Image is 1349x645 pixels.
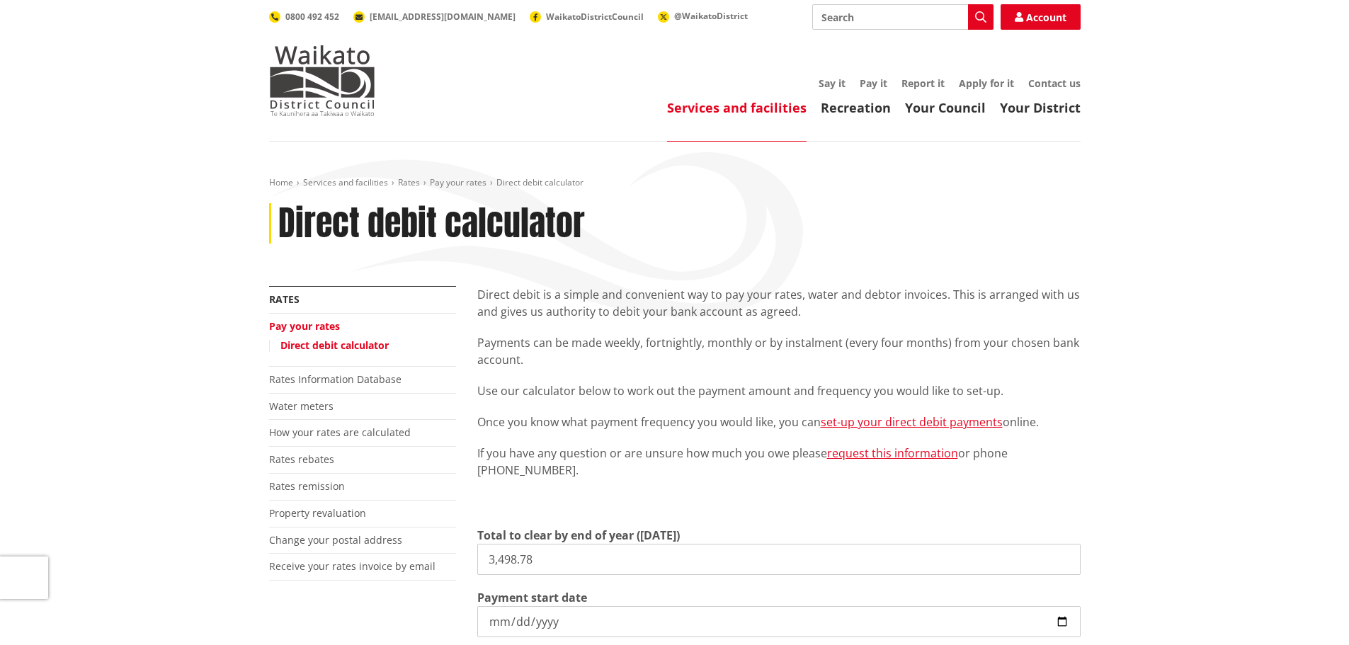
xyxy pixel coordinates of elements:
[269,559,436,573] a: Receive your rates invoice by email
[667,99,807,116] a: Services and facilities
[905,99,986,116] a: Your Council
[477,382,1081,399] p: Use our calculator below to work out the payment amount and frequency you would like to set-up.
[812,4,994,30] input: Search input
[269,506,366,520] a: Property revaluation
[821,414,1003,430] a: set-up your direct debit payments
[674,10,748,22] span: @WaikatoDistrict
[280,338,389,352] a: Direct debit calculator
[496,176,584,188] span: Direct debit calculator
[269,45,375,116] img: Waikato District Council - Te Kaunihera aa Takiwaa o Waikato
[269,533,402,547] a: Change your postal address
[353,11,516,23] a: [EMAIL_ADDRESS][DOMAIN_NAME]
[1028,76,1081,90] a: Contact us
[269,426,411,439] a: How your rates are calculated
[821,99,891,116] a: Recreation
[269,11,339,23] a: 0800 492 452
[477,413,1081,430] p: Once you know what payment frequency you would like, you can online.
[1001,4,1081,30] a: Account
[1284,586,1335,637] iframe: Messenger Launcher
[658,10,748,22] a: @WaikatoDistrict
[430,176,486,188] a: Pay your rates
[477,527,680,544] label: Total to clear by end of year ([DATE])
[285,11,339,23] span: 0800 492 452
[269,176,293,188] a: Home
[827,445,958,461] a: request this information
[269,452,334,466] a: Rates rebates
[959,76,1014,90] a: Apply for it
[901,76,945,90] a: Report it
[269,319,340,333] a: Pay your rates
[477,445,1081,479] p: If you have any question or are unsure how much you owe please or phone [PHONE_NUMBER].
[477,286,1081,320] p: Direct debit is a simple and convenient way to pay your rates, water and debtor invoices. This is...
[398,176,420,188] a: Rates
[477,589,587,606] label: Payment start date
[269,399,334,413] a: Water meters
[269,372,402,386] a: Rates Information Database
[303,176,388,188] a: Services and facilities
[278,203,585,244] h1: Direct debit calculator
[477,334,1081,368] p: Payments can be made weekly, fortnightly, monthly or by instalment (every four months) from your ...
[819,76,846,90] a: Say it
[1000,99,1081,116] a: Your District
[269,177,1081,189] nav: breadcrumb
[370,11,516,23] span: [EMAIL_ADDRESS][DOMAIN_NAME]
[546,11,644,23] span: WaikatoDistrictCouncil
[269,292,300,306] a: Rates
[269,479,345,493] a: Rates remission
[530,11,644,23] a: WaikatoDistrictCouncil
[860,76,887,90] a: Pay it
